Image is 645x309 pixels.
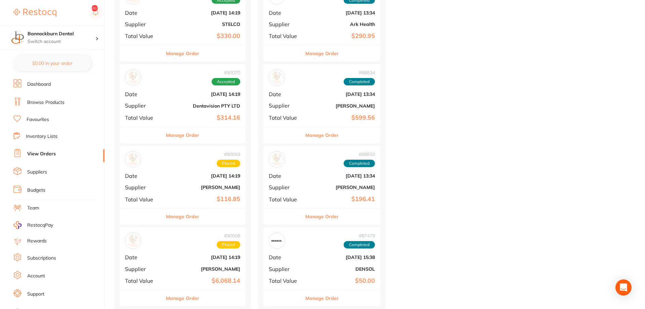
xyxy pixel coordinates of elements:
b: [PERSON_NAME] [167,266,240,272]
b: $330.00 [167,33,240,40]
span: Total Value [125,196,162,202]
img: Restocq Logo [13,9,56,17]
a: Inventory Lists [26,133,57,140]
div: Open Intercom Messenger [615,279,632,296]
span: # 88834 [344,70,375,75]
span: Total Value [269,33,302,39]
img: Dentavision PTY LTD [127,71,139,84]
b: $314.16 [167,114,240,121]
b: $599.56 [308,114,375,121]
span: Supplier [125,266,162,272]
b: [DATE] 14:19 [167,91,240,97]
b: $50.00 [308,277,375,284]
span: Accepted [212,78,240,85]
span: Placed [217,241,240,248]
img: Henry Schein Halas [127,234,139,247]
b: Ark Health [308,22,375,27]
b: [PERSON_NAME] [167,185,240,190]
button: Manage Order [305,45,339,62]
a: Restocq Logo [13,5,56,21]
button: Manage Order [305,127,339,143]
img: Adam Dental [127,153,139,166]
span: Total Value [269,196,302,202]
img: Henry Schein Halas [270,71,283,84]
img: RestocqPay [13,221,21,229]
span: # 87479 [344,233,375,238]
a: Browse Products [27,99,64,106]
b: [DATE] 14:19 [167,255,240,260]
a: Team [27,205,39,211]
span: Supplier [269,266,302,272]
a: Favourites [27,116,49,123]
span: Total Value [125,33,162,39]
button: Manage Order [166,127,199,143]
span: Supplier [269,21,302,27]
span: Date [269,91,302,97]
button: Manage Order [305,290,339,306]
a: Account [27,273,45,279]
b: $116.85 [167,196,240,203]
b: [DATE] 14:19 [167,173,240,179]
span: Supplier [125,103,162,109]
span: Total Value [269,115,302,121]
div: Henry Schein Halas#90068PlacedDate[DATE] 14:19Supplier[PERSON_NAME]Total Value$6,068.14Manage Order [120,227,246,306]
b: $6,068.14 [167,277,240,284]
span: RestocqPay [27,222,53,229]
h4: Bannockburn Dental [28,31,95,37]
span: Date [125,10,162,16]
span: # 90068 [217,233,240,238]
img: Bannockburn Dental [10,31,24,44]
button: Manage Order [166,290,199,306]
b: [DATE] 13:34 [308,10,375,15]
a: RestocqPay [13,221,53,229]
b: [DATE] 14:19 [167,10,240,15]
a: View Orders [27,151,56,157]
a: Budgets [27,187,45,194]
div: Dentavision PTY LTD#90070AcceptedDate[DATE] 14:19SupplierDentavision PTY LTDTotal Value$314.16Man... [120,64,246,143]
a: Suppliers [27,169,47,176]
b: [PERSON_NAME] [308,103,375,109]
span: Date [125,173,162,179]
b: [DATE] 13:34 [308,173,375,179]
span: # 90070 [212,70,240,75]
a: Rewards [27,238,47,244]
span: # 88833 [344,152,375,157]
img: DENSOL [270,234,283,247]
b: DENSOL [308,266,375,272]
span: Supplier [125,184,162,190]
button: Manage Order [166,45,199,62]
div: Adam Dental#90069PlacedDate[DATE] 14:19Supplier[PERSON_NAME]Total Value$116.85Manage Order [120,146,246,225]
a: Dashboard [27,81,51,88]
span: Date [269,173,302,179]
b: Dentavision PTY LTD [167,103,240,109]
button: Manage Order [305,208,339,225]
b: STELCO [167,22,240,27]
span: # 90069 [217,152,240,157]
button: $0.00 in your order [13,55,91,71]
a: Support [27,291,44,298]
span: Placed [217,160,240,167]
span: Supplier [125,21,162,27]
p: Switch account [28,38,95,45]
b: $290.95 [308,33,375,40]
span: Supplier [269,184,302,190]
img: Adam Dental [270,153,283,166]
span: Completed [344,160,375,167]
b: [DATE] 13:34 [308,91,375,97]
span: Date [125,91,162,97]
span: Total Value [269,278,302,284]
b: [PERSON_NAME] [308,185,375,190]
a: Subscriptions [27,255,56,262]
span: Total Value [125,115,162,121]
span: Total Value [125,278,162,284]
button: Manage Order [166,208,199,225]
span: Completed [344,241,375,248]
span: Date [269,10,302,16]
b: [DATE] 15:38 [308,255,375,260]
span: Completed [344,78,375,85]
b: $196.41 [308,196,375,203]
span: Date [125,254,162,260]
span: Supplier [269,103,302,109]
span: Date [269,254,302,260]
